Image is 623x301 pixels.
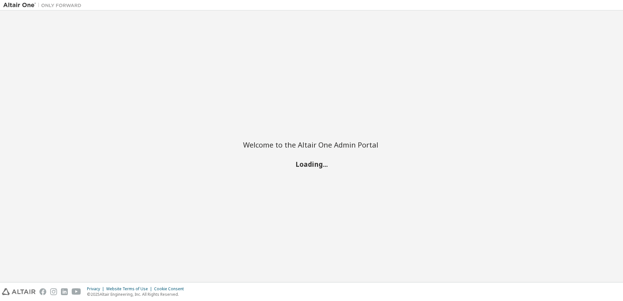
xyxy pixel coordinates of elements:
[61,288,68,295] img: linkedin.svg
[87,286,106,292] div: Privacy
[39,288,46,295] img: facebook.svg
[243,140,380,149] h2: Welcome to the Altair One Admin Portal
[50,288,57,295] img: instagram.svg
[243,160,380,168] h2: Loading...
[106,286,154,292] div: Website Terms of Use
[2,288,36,295] img: altair_logo.svg
[3,2,85,8] img: Altair One
[154,286,188,292] div: Cookie Consent
[87,292,188,297] p: © 2025 Altair Engineering, Inc. All Rights Reserved.
[72,288,81,295] img: youtube.svg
